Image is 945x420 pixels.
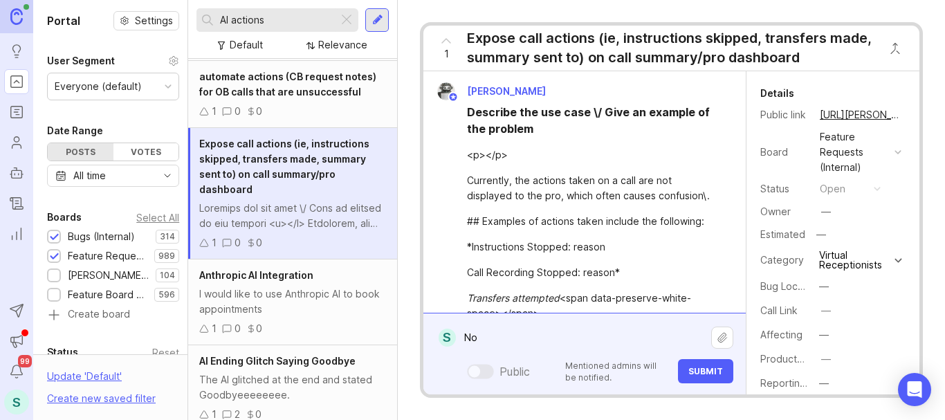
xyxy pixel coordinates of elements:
button: Send to Autopilot [4,298,29,323]
div: User Segment [47,53,115,69]
div: <p></p> [467,147,718,163]
div: Boards [47,209,82,226]
a: Reporting [4,221,29,246]
button: Settings [113,11,179,30]
a: Anthropic AI IntegrationI would like to use Anthropic AI to book appointments100 [188,259,397,345]
div: Votes [113,143,179,161]
a: Roadmaps [4,100,29,125]
span: AI Ending Glitch Saying Goodbye [199,355,356,367]
div: 0 [235,235,241,250]
input: Search... [220,12,333,28]
span: Expose call actions (ie, instructions skipped, transfers made, summary sent to) on call summary/p... [199,138,369,195]
div: Estimated [760,230,805,239]
span: [PERSON_NAME] [467,85,546,97]
div: All time [73,168,106,183]
p: 104 [160,270,175,281]
p: Mentioned admins will be notified. [565,360,670,383]
p: 989 [158,250,175,262]
div: [PERSON_NAME] (Public) [68,268,149,283]
div: <span data-preserve-white-space></span> [467,291,718,321]
a: Portal [4,69,29,94]
div: — [821,303,831,318]
label: Bug Location [760,280,820,292]
div: Loremips dol sit amet \/ Cons ad elitsed do eiu tempori <u></l> Etdolorem, ali enimadm venia qu n... [199,201,386,231]
div: Status [47,344,78,360]
div: 1 [212,104,217,119]
div: Bugs (Internal) [68,229,135,244]
label: ProductboardID [760,353,834,365]
div: ## Examples of actions taken include the following: [467,214,718,229]
div: Feature Board Sandbox [DATE] [68,287,147,302]
button: Call Link [817,302,835,320]
div: Open Intercom Messenger [898,373,931,406]
button: ProductboardID [817,350,835,368]
div: Feature Requests (Internal) [68,248,147,264]
a: Expose call actions (ie, instructions skipped, transfers made, summary sent to) on call summary/p... [188,128,397,259]
div: — [821,204,831,219]
div: Status [760,181,809,197]
p: 596 [158,289,175,300]
div: 0 [256,235,262,250]
a: Ideas [4,39,29,64]
label: Reporting Team [760,377,834,389]
div: — [812,226,830,244]
p: 314 [160,231,175,242]
div: Relevance [318,37,367,53]
label: Affecting [760,329,802,340]
span: 1 [444,46,449,62]
div: Public [499,363,530,380]
span: 99 [18,355,32,367]
a: Autopilot [4,161,29,185]
div: Expose call actions (ie, instructions skipped, transfers made, summary sent to) on call summary/p... [467,28,874,67]
div: Board [760,145,809,160]
a: automate actions (CB request notes) for OB calls that are unsuccessful100 [188,61,397,128]
div: Details [760,85,794,102]
button: Upload file [711,327,733,349]
svg: toggle icon [156,170,178,181]
div: Currently, the actions taken on a call are not displayed to the pro, which often causes confusion\. [467,173,718,203]
button: Notifications [4,359,29,384]
div: Feature Requests (Internal) [820,129,889,175]
div: Date Range [47,122,103,139]
a: Justin Maxwell[PERSON_NAME] [429,82,557,100]
div: 0 [256,104,262,119]
img: member badge [448,92,459,102]
img: Canny Home [10,8,23,24]
div: The AI glitched at the end and stated Goodbyeeeeeeee. [199,372,386,403]
span: Anthropic AI Integration [199,269,313,281]
button: Submit [678,359,733,383]
div: 1 [212,321,217,336]
div: — [819,376,829,391]
div: 1 [212,235,217,250]
div: Select All [136,214,179,221]
div: Virtual Receptionists [819,250,891,270]
div: 0 [235,321,241,336]
div: Default [230,37,263,53]
div: Everyone (default) [55,79,142,94]
span: automate actions (CB request notes) for OB calls that are unsuccessful [199,71,376,98]
img: Justin Maxwell [437,82,455,100]
div: 0 [256,321,262,336]
div: — [819,279,829,294]
a: Create board [47,309,179,322]
div: Update ' Default ' [47,369,122,391]
div: Owner [760,204,809,219]
textarea: No [456,325,711,351]
div: Category [760,253,809,268]
div: — [819,327,829,343]
div: Public link [760,107,809,122]
button: S [4,390,29,414]
div: 0 [235,104,241,119]
div: Reset [152,349,179,356]
span: Settings [135,14,173,28]
div: open [820,181,845,197]
div: *Instructions Stopped: reason [467,239,718,255]
a: Changelog [4,191,29,216]
span: Submit [688,366,723,376]
h1: Portal [47,12,80,29]
button: Close button [881,35,909,62]
div: Create new saved filter [47,391,156,406]
div: S [439,329,456,347]
div: — [821,351,831,367]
